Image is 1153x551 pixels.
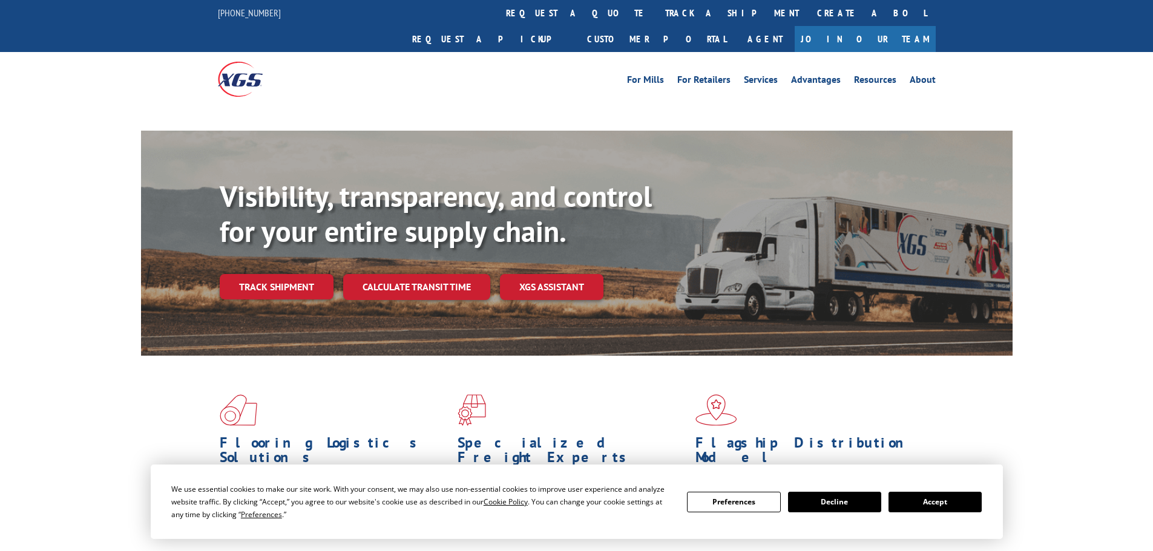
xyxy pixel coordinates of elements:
[220,394,257,426] img: xgs-icon-total-supply-chain-intelligence-red
[343,274,490,300] a: Calculate transit time
[788,492,881,512] button: Decline
[500,274,603,300] a: XGS ASSISTANT
[677,75,731,88] a: For Retailers
[695,435,924,471] h1: Flagship Distribution Model
[744,75,778,88] a: Services
[220,274,333,299] a: Track shipment
[695,394,737,426] img: xgs-icon-flagship-distribution-model-red
[910,75,936,88] a: About
[220,177,652,250] b: Visibility, transparency, and control for your entire supply chain.
[687,492,780,512] button: Preferences
[889,492,982,512] button: Accept
[220,435,448,471] h1: Flooring Logistics Solutions
[791,75,841,88] a: Advantages
[484,497,528,507] span: Cookie Policy
[241,509,282,520] span: Preferences
[458,435,686,471] h1: Specialized Freight Experts
[171,483,672,521] div: We use essential cookies to make our site work. With your consent, we may also use non-essential ...
[458,394,486,426] img: xgs-icon-focused-on-flooring-red
[735,26,795,52] a: Agent
[578,26,735,52] a: Customer Portal
[627,75,664,88] a: For Mills
[795,26,936,52] a: Join Our Team
[218,7,281,19] a: [PHONE_NUMBER]
[403,26,578,52] a: Request a pickup
[854,75,896,88] a: Resources
[151,465,1003,539] div: Cookie Consent Prompt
